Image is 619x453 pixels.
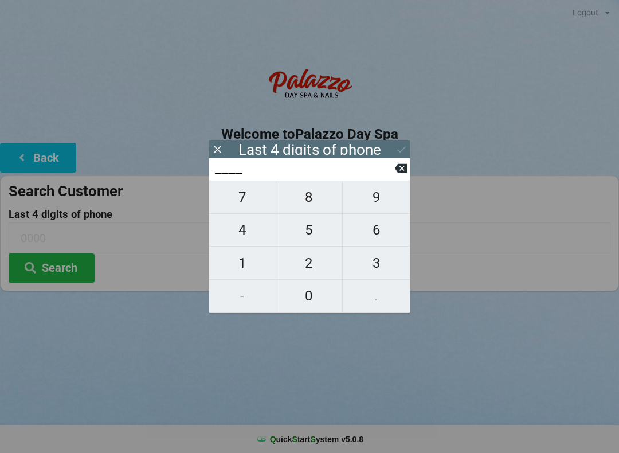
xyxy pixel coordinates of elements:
button: 3 [343,247,410,279]
span: 0 [276,284,343,308]
span: 6 [343,218,410,242]
button: 8 [276,181,343,214]
span: 1 [209,251,276,275]
span: 7 [209,185,276,209]
span: 2 [276,251,343,275]
button: 0 [276,280,343,313]
button: 4 [209,214,276,247]
div: Last 4 digits of phone [238,144,381,155]
button: 6 [343,214,410,247]
span: 3 [343,251,410,275]
button: 2 [276,247,343,279]
button: 9 [343,181,410,214]
span: 8 [276,185,343,209]
span: 4 [209,218,276,242]
button: 1 [209,247,276,279]
span: 5 [276,218,343,242]
button: 5 [276,214,343,247]
span: 9 [343,185,410,209]
button: 7 [209,181,276,214]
